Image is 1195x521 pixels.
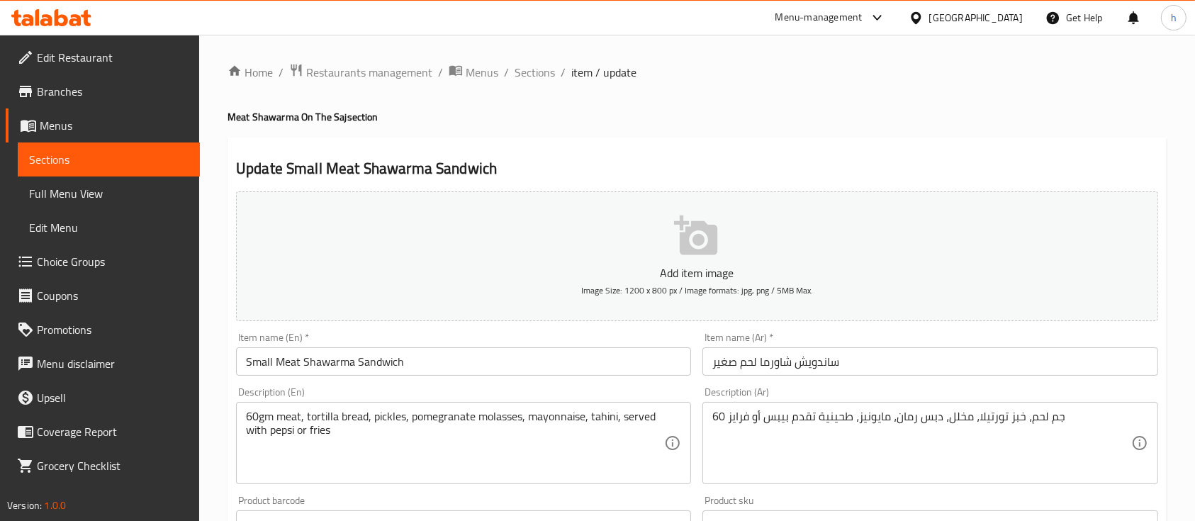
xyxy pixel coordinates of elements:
a: Grocery Checklist [6,449,200,483]
span: Menu disclaimer [37,355,189,372]
a: Sections [515,64,555,81]
li: / [504,64,509,81]
span: Image Size: 1200 x 800 px / Image formats: jpg, png / 5MB Max. [581,282,813,298]
textarea: 60 جم لحم، خبز تورتيلا، مخلل، دبس رمان، مايونيز، طحينية تقدم بيبس أو فرايز [712,410,1131,477]
h4: Meat Shawarma On The Saj section [228,110,1167,124]
a: Full Menu View [18,177,200,211]
span: item / update [571,64,636,81]
span: Edit Menu [29,219,189,236]
a: Choice Groups [6,245,200,279]
span: Edit Restaurant [37,49,189,66]
span: Version: [7,496,42,515]
span: Upsell [37,389,189,406]
a: Menus [6,108,200,142]
li: / [279,64,284,81]
a: Edit Restaurant [6,40,200,74]
a: Branches [6,74,200,108]
h2: Update Small Meat Shawarma Sandwich [236,158,1158,179]
a: Menu disclaimer [6,347,200,381]
a: Coverage Report [6,415,200,449]
span: Grocery Checklist [37,457,189,474]
p: Add item image [258,264,1136,281]
div: [GEOGRAPHIC_DATA] [929,10,1023,26]
span: Promotions [37,321,189,338]
span: Coupons [37,287,189,304]
input: Enter name En [236,347,691,376]
span: Restaurants management [306,64,432,81]
a: Promotions [6,313,200,347]
div: Menu-management [775,9,863,26]
span: Branches [37,83,189,100]
span: Menus [466,64,498,81]
nav: breadcrumb [228,63,1167,82]
a: Coupons [6,279,200,313]
a: Edit Menu [18,211,200,245]
a: Menus [449,63,498,82]
span: Sections [29,151,189,168]
li: / [561,64,566,81]
textarea: 60gm meat, tortilla bread, pickles, pomegranate molasses, mayonnaise, tahini, served with pepsi o... [246,410,664,477]
input: Enter name Ar [702,347,1157,376]
a: Home [228,64,273,81]
span: Menus [40,117,189,134]
span: Full Menu View [29,185,189,202]
a: Sections [18,142,200,177]
span: Choice Groups [37,253,189,270]
button: Add item imageImage Size: 1200 x 800 px / Image formats: jpg, png / 5MB Max. [236,191,1158,321]
li: / [438,64,443,81]
span: Coverage Report [37,423,189,440]
span: h [1171,10,1177,26]
a: Restaurants management [289,63,432,82]
span: 1.0.0 [44,496,66,515]
a: Upsell [6,381,200,415]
